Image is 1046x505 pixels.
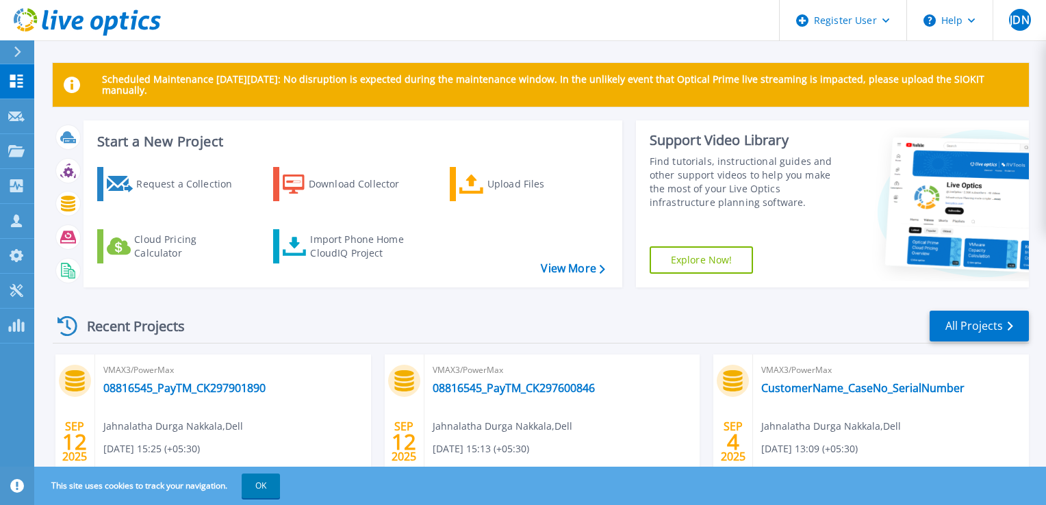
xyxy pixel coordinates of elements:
span: VMAX3/PowerMax [433,363,692,378]
a: Download Collector [273,167,426,201]
span: [DATE] 15:13 (+05:30) [433,441,529,456]
span: [DATE] 13:09 (+05:30) [761,441,858,456]
span: Jahnalatha Durga Nakkala , Dell [103,419,243,434]
a: Cloud Pricing Calculator [97,229,250,263]
span: 12 [392,436,416,448]
span: 12 [62,436,87,448]
span: VMAX3/PowerMax [103,363,363,378]
a: CustomerName_CaseNo_SerialNumber [761,381,965,395]
span: JDN [1010,14,1029,25]
div: Request a Collection [136,170,246,198]
span: Jahnalatha Durga Nakkala , Dell [433,419,572,434]
p: Scheduled Maintenance [DATE][DATE]: No disruption is expected during the maintenance window. In t... [102,74,1018,96]
div: Find tutorials, instructional guides and other support videos to help you make the most of your L... [650,155,847,209]
span: VMAX3/PowerMax [761,363,1021,378]
div: SEP 2025 [391,417,417,467]
span: [DATE] 15:25 (+05:30) [103,441,200,456]
div: Support Video Library [650,131,847,149]
div: Download Collector [309,170,418,198]
a: Upload Files [450,167,602,201]
a: Request a Collection [97,167,250,201]
a: 08816545_PayTM_CK297901890 [103,381,266,395]
div: Recent Projects [53,309,203,343]
button: OK [242,474,280,498]
a: All Projects [930,311,1029,341]
div: Upload Files [487,170,597,198]
a: View More [541,262,604,275]
span: Jahnalatha Durga Nakkala , Dell [761,419,901,434]
span: 4 [727,436,739,448]
h3: Start a New Project [97,134,604,149]
a: Explore Now! [650,246,754,274]
div: SEP 2025 [720,417,746,467]
a: 08816545_PayTM_CK297600846 [433,381,595,395]
div: Import Phone Home CloudIQ Project [310,233,417,260]
div: Cloud Pricing Calculator [134,233,244,260]
div: SEP 2025 [62,417,88,467]
span: This site uses cookies to track your navigation. [38,474,280,498]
